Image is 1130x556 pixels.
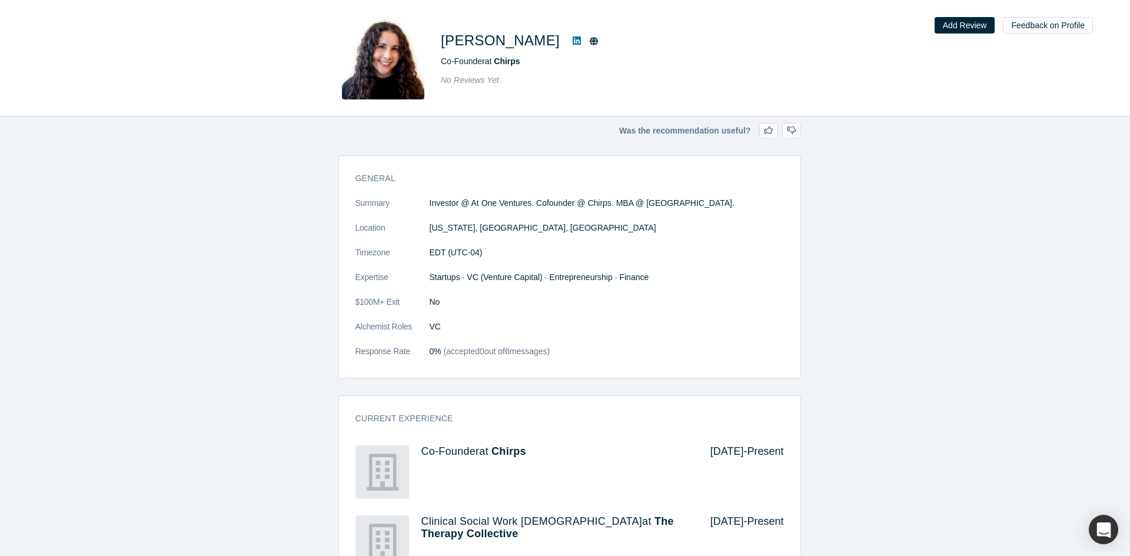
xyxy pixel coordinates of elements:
[430,197,784,209] p: Investor @ At One Ventures. Cofounder @ Chirps. MBA @ [GEOGRAPHIC_DATA].
[421,515,674,540] a: The Therapy Collective
[355,412,767,425] h3: Current Experience
[441,56,520,66] span: Co-Founder at
[421,515,694,541] h4: Clinical Social Work [DEMOGRAPHIC_DATA] at
[491,445,526,457] a: Chirps
[430,222,784,234] dd: [US_STATE], [GEOGRAPHIC_DATA], [GEOGRAPHIC_DATA]
[355,445,409,499] img: Chirps's Logo
[342,17,424,99] img: Meryl Breidbart's Profile Image
[694,445,784,499] div: [DATE] - Present
[355,222,430,247] dt: Location
[355,271,430,296] dt: Expertise
[430,347,441,356] span: 0%
[355,197,430,222] dt: Summary
[430,272,649,282] span: Startups · VC (Venture Capital) · Entrepreneurship · Finance
[355,247,430,271] dt: Timezone
[355,172,767,185] h3: General
[355,321,430,345] dt: Alchemist Roles
[421,445,694,458] h4: Co-Founder at
[1003,17,1093,34] button: Feedback on Profile
[355,296,430,321] dt: $100M+ Exit
[430,296,784,308] dd: No
[441,75,499,85] span: No Reviews Yet
[430,247,784,259] dd: EDT (UTC-04)
[355,345,430,370] dt: Response Rate
[441,347,550,356] span: (accepted 0 out of 6 messages)
[441,30,560,51] h1: [PERSON_NAME]
[338,123,801,139] div: Was the recommendation useful?
[935,17,995,34] button: Add Review
[494,56,520,66] a: Chirps
[430,321,784,333] dd: VC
